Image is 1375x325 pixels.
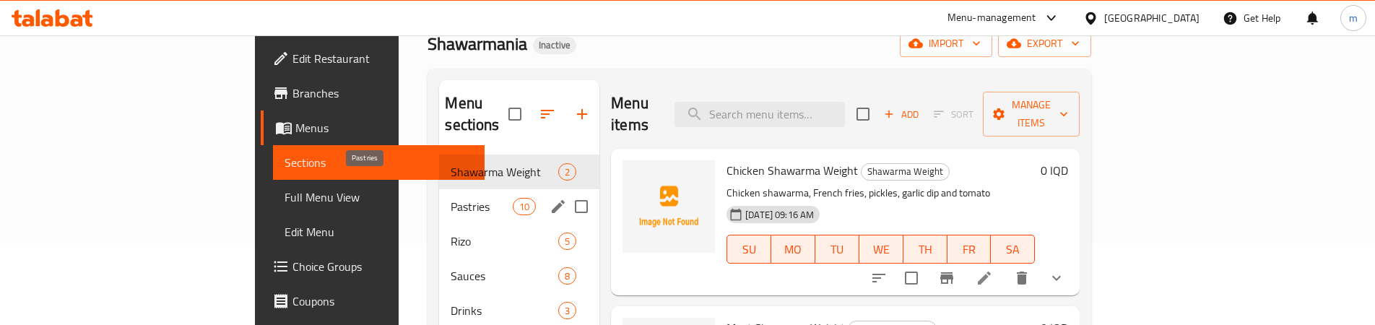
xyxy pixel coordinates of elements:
[821,239,854,260] span: TU
[451,198,512,215] span: Pastries
[533,37,576,54] div: Inactive
[611,92,657,136] h2: Menu items
[1104,10,1200,26] div: [GEOGRAPHIC_DATA]
[911,35,981,53] span: import
[739,208,820,222] span: [DATE] 09:16 AM
[861,163,950,181] div: Shawarma Weight
[675,102,845,127] input: search
[559,304,576,318] span: 3
[565,97,599,131] button: Add section
[451,267,558,285] span: Sauces
[451,302,558,319] span: Drinks
[878,103,924,126] span: Add item
[558,163,576,181] div: items
[530,97,565,131] span: Sort sections
[451,163,558,181] span: Shawarma Weight
[878,103,924,126] button: Add
[559,235,576,248] span: 5
[909,239,942,260] span: TH
[726,184,1035,202] p: Chicken shawarma, French fries, pickles, garlic dip and tomato
[558,267,576,285] div: items
[1349,10,1358,26] span: m
[929,261,964,295] button: Branch-specific-item
[295,119,473,136] span: Menus
[976,269,993,287] a: Edit menu item
[998,30,1091,57] button: export
[924,103,983,126] span: Select section first
[292,50,473,67] span: Edit Restaurant
[285,154,473,171] span: Sections
[859,235,903,264] button: WE
[273,214,485,249] a: Edit Menu
[896,263,927,293] span: Select to update
[261,249,485,284] a: Choice Groups
[733,239,765,260] span: SU
[559,269,576,283] span: 8
[439,155,599,189] div: Shawarma Weight2
[777,239,810,260] span: MO
[292,84,473,102] span: Branches
[261,110,485,145] a: Menus
[285,188,473,206] span: Full Menu View
[559,165,576,179] span: 2
[451,233,558,250] span: Rizo
[439,259,599,293] div: Sauces8
[726,235,771,264] button: SU
[623,160,715,253] img: Chicken Shawarma Weight
[1039,261,1074,295] button: show more
[273,180,485,214] a: Full Menu View
[862,163,949,180] span: Shawarma Weight
[903,235,947,264] button: TH
[558,233,576,250] div: items
[439,224,599,259] div: Rizo5
[991,235,1035,264] button: SA
[953,239,986,260] span: FR
[865,239,898,260] span: WE
[547,196,569,217] button: edit
[1048,269,1065,287] svg: Show Choices
[947,235,992,264] button: FR
[533,39,576,51] span: Inactive
[848,99,878,129] span: Select section
[513,200,535,214] span: 10
[900,30,992,57] button: import
[994,96,1068,132] span: Manage items
[261,41,485,76] a: Edit Restaurant
[997,239,1029,260] span: SA
[292,258,473,275] span: Choice Groups
[882,106,921,123] span: Add
[983,92,1080,136] button: Manage items
[1041,160,1068,181] h6: 0 IQD
[947,9,1036,27] div: Menu-management
[513,198,536,215] div: items
[292,292,473,310] span: Coupons
[273,145,485,180] a: Sections
[815,235,859,264] button: TU
[726,160,858,181] span: Chicken Shawarma Weight
[862,261,896,295] button: sort-choices
[261,284,485,318] a: Coupons
[500,99,530,129] span: Select all sections
[771,235,815,264] button: MO
[1010,35,1080,53] span: export
[285,223,473,240] span: Edit Menu
[1005,261,1039,295] button: delete
[439,189,599,224] div: Pastries10edit
[261,76,485,110] a: Branches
